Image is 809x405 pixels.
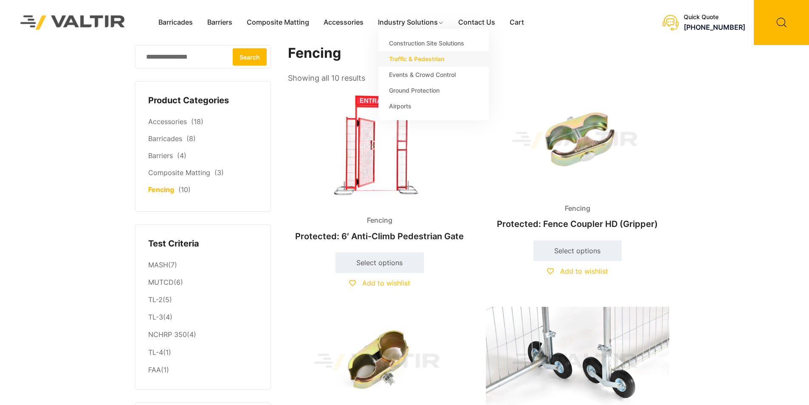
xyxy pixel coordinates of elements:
[486,85,669,233] a: FencingProtected: Fence Coupler HD (Gripper)
[233,48,267,65] button: Search
[191,117,203,126] span: (18)
[558,202,597,215] span: Fencing
[177,151,186,160] span: (4)
[148,168,210,177] a: Composite Matting
[378,51,489,67] a: Traffic & Pedestrian
[148,295,163,304] a: TL-2
[178,185,191,194] span: (10)
[288,45,670,62] h1: Fencing
[148,238,258,250] h4: Test Criteria
[371,16,451,29] a: Industry Solutions
[378,82,489,98] a: Ground Protection
[148,344,258,361] li: (1)
[288,227,471,246] h2: Protected: 6′ Anti-Climb Pedestrian Gate
[240,16,316,29] a: Composite Matting
[148,292,258,309] li: (5)
[684,14,745,21] div: Quick Quote
[148,309,258,326] li: (4)
[148,134,182,143] a: Barricades
[533,241,622,261] a: Select options for “Fence Coupler HD (Gripper)”
[151,16,200,29] a: Barricades
[288,85,471,246] a: FencingProtected: 6′ Anti-Climb Pedestrian Gate
[148,274,258,292] li: (6)
[148,348,163,357] a: TL-4
[378,67,489,82] a: Events & Crowd Control
[378,35,489,51] a: Construction Site Solutions
[560,267,608,275] span: Add to wishlist
[148,256,258,274] li: (7)
[547,267,608,275] a: Add to wishlist
[288,71,365,85] p: Showing all 10 results
[148,313,163,321] a: TL-3
[148,185,174,194] a: Fencing
[684,23,745,31] a: [PHONE_NUMBER]
[148,151,173,160] a: Barriers
[148,117,187,126] a: Accessories
[200,16,240,29] a: Barriers
[362,279,410,287] span: Add to wishlist
[148,365,161,374] a: FAA
[148,261,168,269] a: MASH
[148,278,174,286] a: MUTCD
[148,361,258,377] li: (1)
[148,94,258,107] h4: Product Categories
[316,16,371,29] a: Accessories
[186,134,196,143] span: (8)
[378,98,489,114] a: Airports
[9,4,136,40] img: Valtir Rentals
[349,279,410,287] a: Add to wishlist
[502,16,531,29] a: Cart
[451,16,502,29] a: Contact Us
[486,215,669,233] h2: Protected: Fence Coupler HD (Gripper)
[148,326,258,344] li: (4)
[148,330,187,339] a: NCHRP 350
[214,168,224,177] span: (3)
[335,252,424,273] a: Select options for “6' Anti-Climb Pedestrian Gate”
[361,214,399,227] span: Fencing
